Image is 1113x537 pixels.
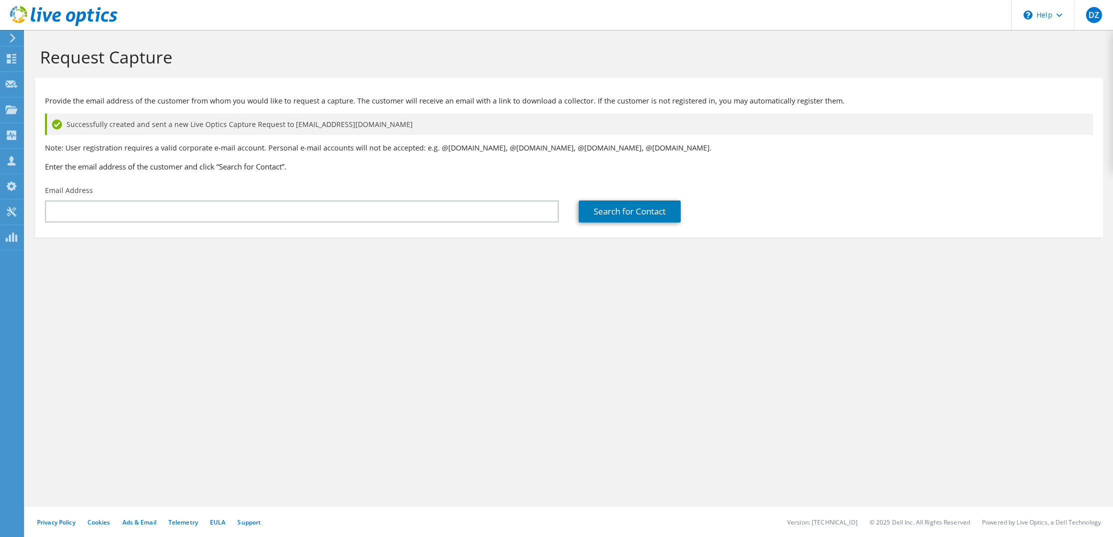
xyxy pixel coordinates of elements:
[168,518,198,526] a: Telemetry
[45,161,1093,172] h3: Enter the email address of the customer and click “Search for Contact”.
[787,518,858,526] li: Version: [TECHNICAL_ID]
[45,142,1093,153] p: Note: User registration requires a valid corporate e-mail account. Personal e-mail accounts will ...
[37,518,75,526] a: Privacy Policy
[870,518,970,526] li: © 2025 Dell Inc. All Rights Reserved
[45,95,1093,106] p: Provide the email address of the customer from whom you would like to request a capture. The cust...
[122,518,156,526] a: Ads & Email
[66,119,413,130] span: Successfully created and sent a new Live Optics Capture Request to [EMAIL_ADDRESS][DOMAIN_NAME]
[579,200,681,222] a: Search for Contact
[210,518,225,526] a: EULA
[237,518,261,526] a: Support
[40,46,1093,67] h1: Request Capture
[1086,7,1102,23] span: DZ
[87,518,110,526] a: Cookies
[982,518,1101,526] li: Powered by Live Optics, a Dell Technology
[45,185,93,195] label: Email Address
[1024,10,1033,19] svg: \n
